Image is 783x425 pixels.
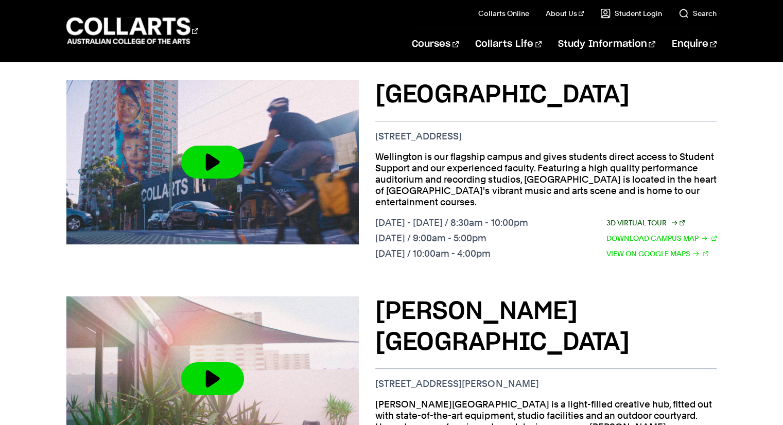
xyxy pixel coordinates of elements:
[678,8,717,19] a: Search
[606,233,717,244] a: Download Campus Map
[606,248,708,259] a: View on Google Maps
[600,8,662,19] a: Student Login
[412,27,459,61] a: Courses
[375,233,528,244] p: [DATE] / 9:00am - 5:00pm
[375,248,528,259] p: [DATE] / 10:00am - 4:00pm
[375,217,528,228] p: [DATE] - [DATE] / 8:30am - 10:00pm
[478,8,529,19] a: Collarts Online
[375,80,716,111] h3: [GEOGRAPHIC_DATA]
[672,27,717,61] a: Enquire
[375,296,716,358] h3: [PERSON_NAME][GEOGRAPHIC_DATA]
[375,131,716,142] p: [STREET_ADDRESS]
[375,151,716,208] p: Wellington is our flagship campus and gives students direct access to Student Support and our exp...
[558,27,655,61] a: Study Information
[66,16,198,45] div: Go to homepage
[66,80,359,244] img: Video thumbnail
[546,8,584,19] a: About Us
[375,378,716,389] p: [STREET_ADDRESS][PERSON_NAME]
[475,27,542,61] a: Collarts Life
[606,217,685,228] a: 3D Virtual Tour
